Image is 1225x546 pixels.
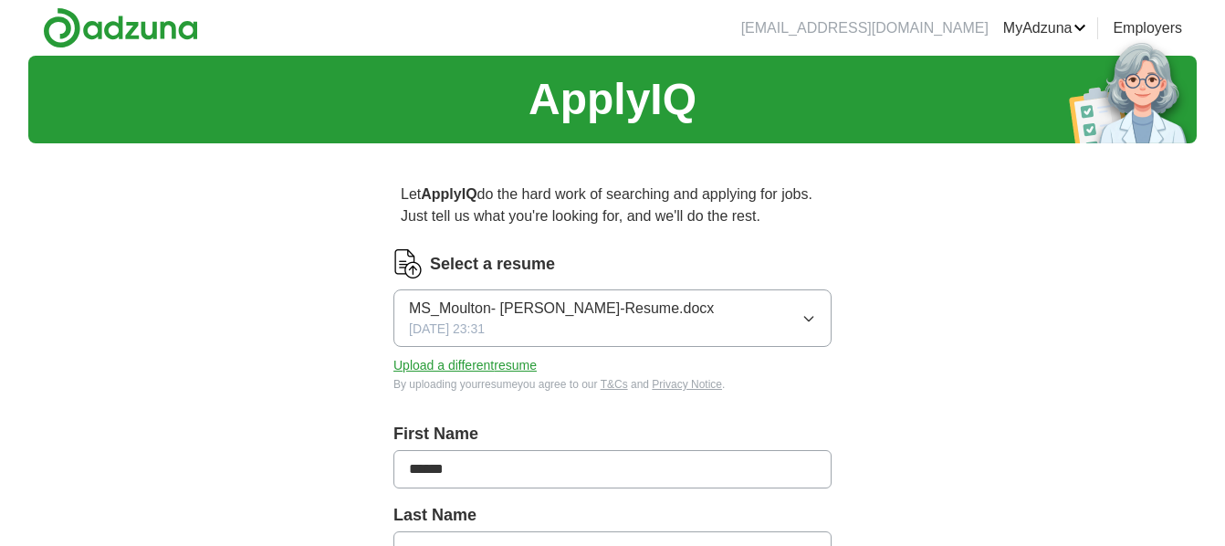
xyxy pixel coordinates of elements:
[652,378,722,391] a: Privacy Notice
[421,186,476,202] strong: ApplyIQ
[393,376,832,393] div: By uploading your resume you agree to our and .
[601,378,628,391] a: T&Cs
[393,422,832,446] label: First Name
[1113,17,1182,39] a: Employers
[43,7,198,48] img: Adzuna logo
[393,356,537,375] button: Upload a differentresume
[393,289,832,347] button: MS_Moulton- [PERSON_NAME]-Resume.docx[DATE] 23:31
[430,252,555,277] label: Select a resume
[409,320,485,339] span: [DATE] 23:31
[393,176,832,235] p: Let do the hard work of searching and applying for jobs. Just tell us what you're looking for, an...
[393,249,423,278] img: CV Icon
[741,17,989,39] li: [EMAIL_ADDRESS][DOMAIN_NAME]
[409,298,714,320] span: MS_Moulton- [PERSON_NAME]-Resume.docx
[529,67,696,132] h1: ApplyIQ
[393,503,832,528] label: Last Name
[1003,17,1087,39] a: MyAdzuna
